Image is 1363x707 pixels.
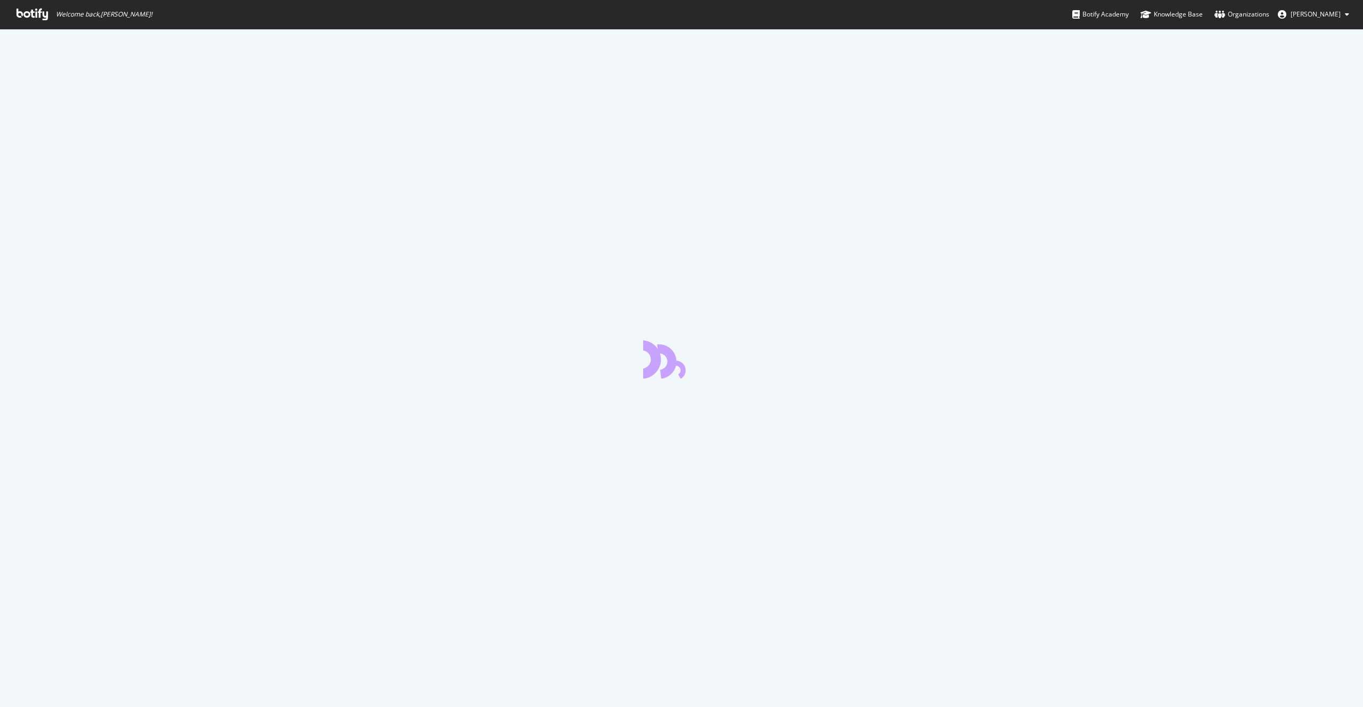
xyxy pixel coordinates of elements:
span: Osman Khan [1291,10,1341,19]
div: Knowledge Base [1140,9,1203,20]
div: Organizations [1214,9,1269,20]
div: animation [643,340,720,379]
span: Welcome back, [PERSON_NAME] ! [56,10,152,19]
div: Botify Academy [1072,9,1129,20]
button: [PERSON_NAME] [1269,6,1358,23]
